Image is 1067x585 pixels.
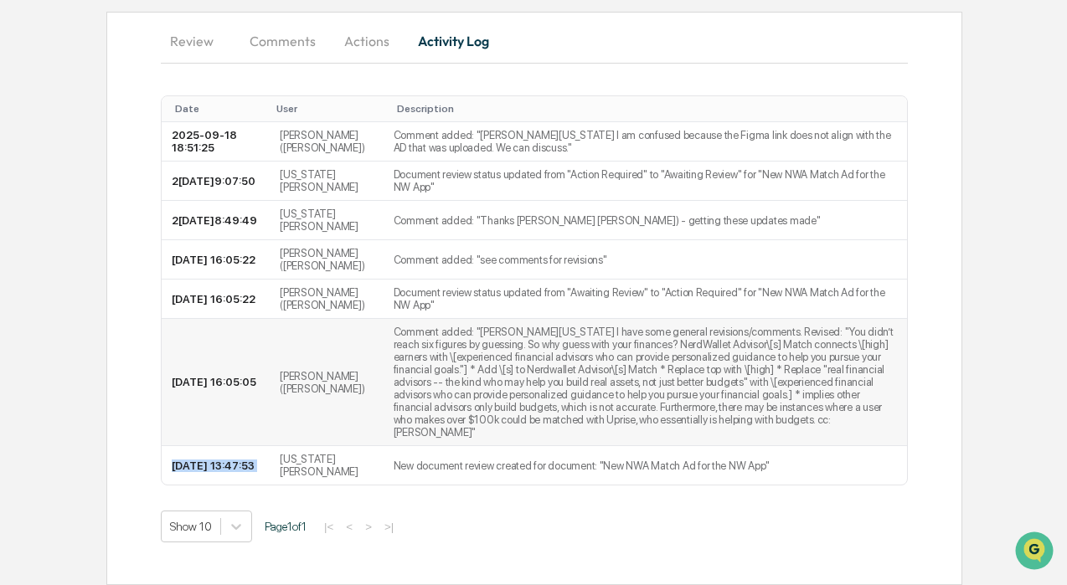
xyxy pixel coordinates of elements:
button: |< [319,520,338,534]
td: 2[DATE]9:07:50 [162,162,270,201]
a: Powered byPylon [118,283,203,296]
img: 1746055101610-c473b297-6a78-478c-a979-82029cc54cd1 [17,128,47,158]
button: Actions [329,21,405,61]
button: >| [379,520,399,534]
button: Comments [236,21,329,61]
td: [PERSON_NAME] ([PERSON_NAME]) [270,240,383,280]
div: Toggle SortBy [397,103,900,115]
span: Pylon [167,284,203,296]
td: [PERSON_NAME] ([PERSON_NAME]) [270,122,383,162]
div: Start new chat [57,128,275,145]
button: > [360,520,377,534]
td: Document review status updated from "Action Required" to "Awaiting Review" for "New NWA Match Ad ... [384,162,907,201]
a: 🔎Data Lookup [10,236,112,266]
td: [DATE] 13:47:53 [162,446,270,485]
td: [DATE] 16:05:05 [162,319,270,446]
td: [PERSON_NAME] ([PERSON_NAME]) [270,280,383,319]
button: Start new chat [285,133,305,153]
a: 🗄️Attestations [115,204,214,234]
td: Comment added: "[PERSON_NAME][US_STATE] I am confused because the Figma link does not align with ... [384,122,907,162]
button: < [341,520,358,534]
div: 🖐️ [17,213,30,226]
td: Document review status updated from "Awaiting Review" to "Action Required" for "New NWA Match Ad ... [384,280,907,319]
div: Toggle SortBy [276,103,376,115]
td: Comment added: "see comments for revisions​" [384,240,907,280]
td: [DATE] 16:05:22 [162,280,270,319]
td: [PERSON_NAME] ([PERSON_NAME]) [270,319,383,446]
span: Attestations [138,211,208,228]
span: Data Lookup [34,243,106,259]
iframe: Open customer support [1013,530,1059,575]
td: New document review created for document: "New NWA Match Ad for the NW App" [384,446,907,485]
button: Review [161,21,236,61]
div: 🗄️ [121,213,135,226]
td: Comment added: "[PERSON_NAME][US_STATE] I have some general revisions/comments. Revised: "You did... [384,319,907,446]
td: [US_STATE][PERSON_NAME] [270,201,383,240]
a: 🖐️Preclearance [10,204,115,234]
span: Preclearance [34,211,108,228]
p: How can we help? [17,35,305,62]
div: We're available if you need us! [57,145,212,158]
div: secondary tabs example [161,21,908,61]
td: 2025-09-18 18:51:25 [162,122,270,162]
div: Toggle SortBy [175,103,263,115]
div: 🔎 [17,244,30,258]
td: [US_STATE][PERSON_NAME] [270,162,383,201]
td: [US_STATE][PERSON_NAME] [270,446,383,485]
td: 2[DATE]8:49:49 [162,201,270,240]
td: Comment added: "Thanks [PERSON_NAME] [PERSON_NAME]) - getting these updates made​" [384,201,907,240]
button: Activity Log [405,21,503,61]
span: Page 1 of 1 [265,520,307,533]
td: [DATE] 16:05:22 [162,240,270,280]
